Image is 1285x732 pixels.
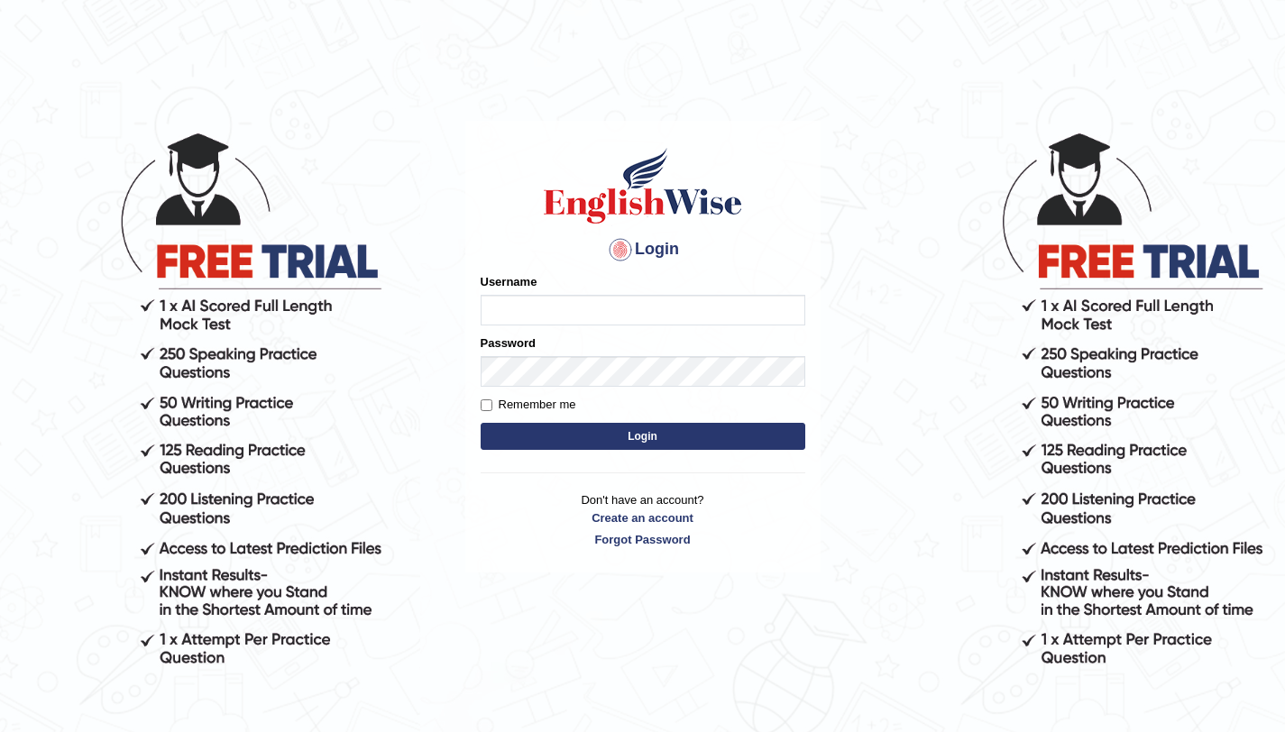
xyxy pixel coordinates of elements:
button: Login [481,423,805,450]
a: Forgot Password [481,531,805,548]
p: Don't have an account? [481,491,805,547]
input: Remember me [481,399,492,411]
label: Password [481,334,536,352]
label: Username [481,273,537,290]
label: Remember me [481,396,576,414]
img: Logo of English Wise sign in for intelligent practice with AI [540,145,746,226]
h4: Login [481,235,805,264]
a: Create an account [481,509,805,526]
